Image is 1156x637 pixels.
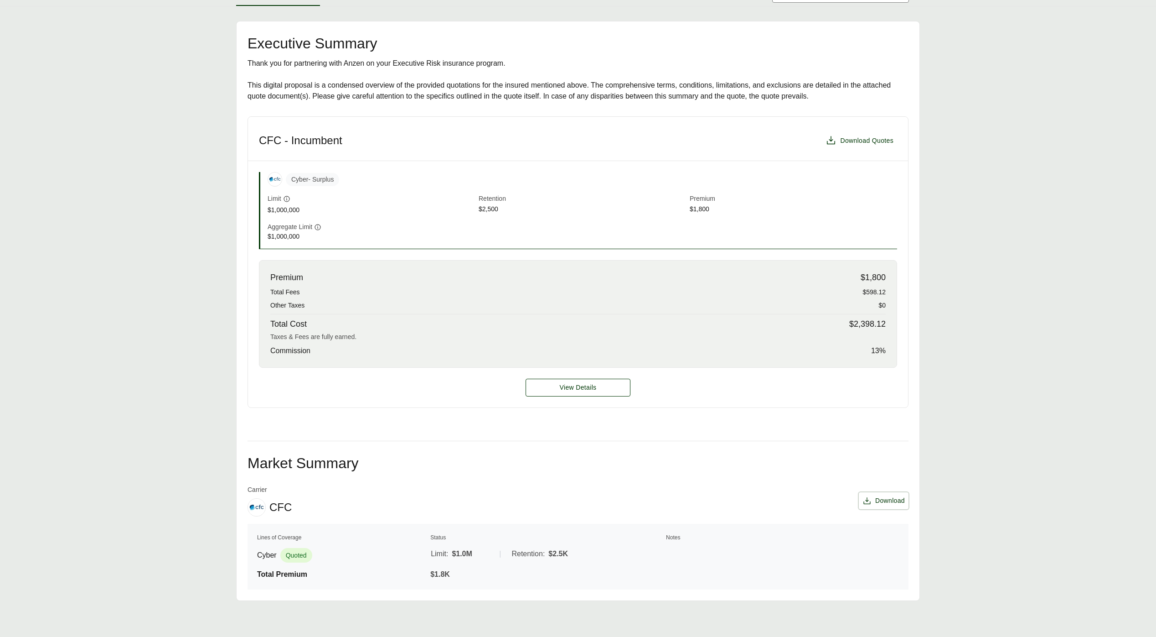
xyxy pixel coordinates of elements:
img: CFC [268,172,282,186]
span: View Details [560,383,597,392]
span: Retention: [511,548,545,559]
span: $2.5K [548,548,568,559]
span: $1,000,000 [268,232,475,241]
span: Download Quotes [840,136,893,146]
span: | [499,550,501,558]
span: Cyber - Surplus [286,173,339,186]
span: $1,000,000 [268,205,475,215]
button: Download Quotes [822,131,897,150]
span: Download [875,496,905,506]
span: CFC [269,501,292,514]
span: Total Cost [270,318,307,330]
span: $1.0M [452,548,472,559]
th: Status [430,533,664,542]
h2: Market Summary [248,456,908,470]
span: $2,500 [479,204,686,215]
button: Download [859,492,908,509]
span: 13 % [871,345,886,356]
span: Total Premium [257,570,307,578]
h3: CFC - Incumbent [259,134,342,147]
span: Cyber [257,550,277,561]
h2: Executive Summary [248,36,908,51]
span: Limit: [431,548,448,559]
span: $2,398.12 [849,318,886,330]
span: Premium [270,272,303,284]
th: Lines of Coverage [257,533,428,542]
span: Commission [270,345,310,356]
span: Carrier [248,485,292,495]
th: Notes [666,533,899,542]
span: Quoted [280,548,312,563]
button: View Details [526,379,630,397]
span: $1.8K [430,570,450,578]
div: Thank you for partnering with Anzen on your Executive Risk insurance program. This digital propos... [248,58,908,102]
span: $1,800 [861,272,886,284]
span: Retention [479,194,686,204]
span: $0 [878,301,886,310]
span: Aggregate Limit [268,222,312,232]
span: Other Taxes [270,301,304,310]
span: Total Fees [270,287,300,297]
span: $1,800 [690,204,897,215]
span: Premium [690,194,897,204]
div: Taxes & Fees are fully earned. [270,332,886,342]
a: CFC - Incumbent details [526,379,630,397]
img: CFC [248,499,265,516]
span: $598.12 [862,287,886,297]
span: Limit [268,194,281,204]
